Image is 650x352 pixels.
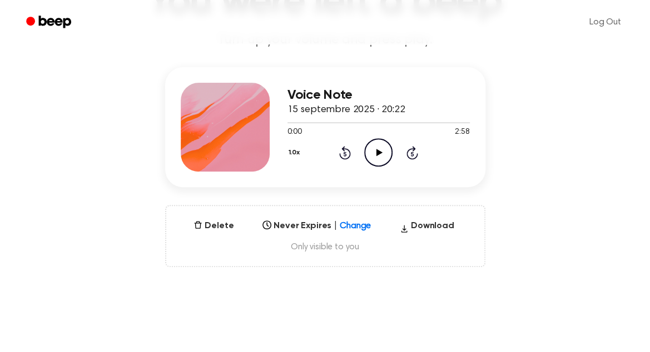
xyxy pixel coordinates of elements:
[287,127,302,138] span: 0:00
[180,242,471,253] span: Only visible to you
[189,219,238,233] button: Delete
[287,143,304,162] button: 1.0x
[287,105,405,115] span: 15 septembre 2025 · 20:22
[455,127,469,138] span: 2:58
[395,219,459,237] button: Download
[18,12,81,33] a: Beep
[287,88,470,103] h3: Voice Note
[578,9,632,36] a: Log Out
